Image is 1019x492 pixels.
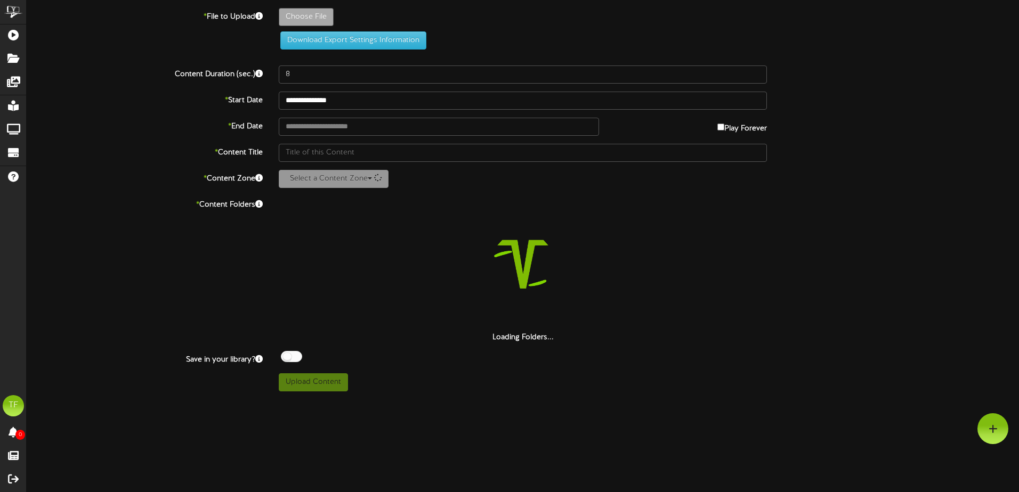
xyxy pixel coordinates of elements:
img: loading-spinner-5.png [455,196,591,332]
div: TF [3,395,24,416]
strong: Loading Folders... [492,333,554,341]
input: Title of this Content [279,144,767,162]
label: Content Folders [19,196,271,210]
label: Save in your library? [19,351,271,365]
span: 0 [15,430,25,440]
button: Select a Content Zone [279,170,389,188]
button: Download Export Settings Information [280,31,426,50]
label: Content Duration (sec.) [19,65,271,80]
a: Download Export Settings Information [275,36,426,44]
label: Start Date [19,92,271,106]
input: Play Forever [717,124,724,130]
label: End Date [19,118,271,132]
label: Play Forever [717,118,767,134]
label: File to Upload [19,8,271,22]
label: Content Zone [19,170,271,184]
label: Content Title [19,144,271,158]
button: Upload Content [279,373,348,391]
